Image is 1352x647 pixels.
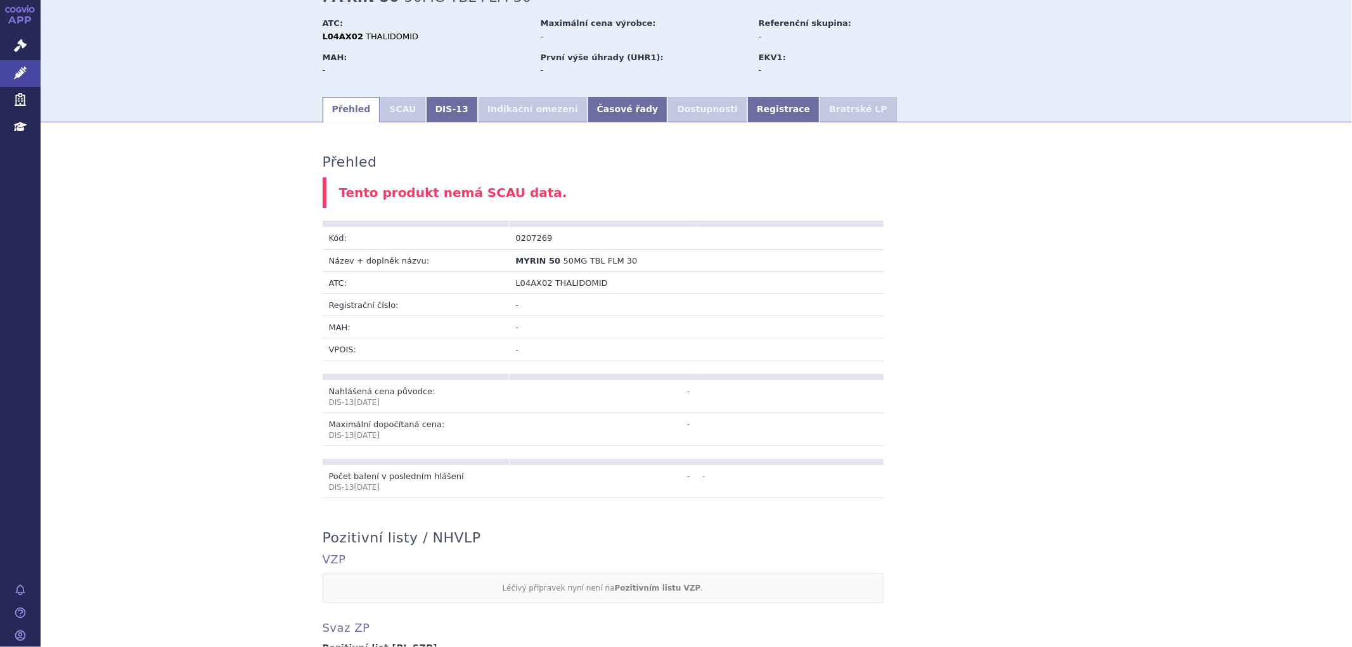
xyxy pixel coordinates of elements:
[510,338,884,361] td: -
[759,31,901,42] div: -
[323,227,510,249] td: Kód:
[747,97,820,122] a: Registrace
[354,483,380,492] span: [DATE]
[323,65,529,76] div: -
[759,53,786,62] strong: EKV1:
[555,278,608,288] span: THALIDOMID
[323,465,510,498] td: Počet balení v posledním hlášení
[323,413,510,445] td: Maximální dopočítaná cena:
[323,338,510,361] td: VPOIS:
[329,430,503,441] p: DIS-13
[329,482,503,493] p: DIS-13
[759,18,851,28] strong: Referenční skupina:
[323,249,510,271] td: Název + doplněk názvu:
[510,316,884,338] td: -
[516,256,561,266] span: MYRIN 50
[323,621,1071,635] h4: Svaz ZP
[366,32,418,41] span: THALIDOMID
[323,271,510,293] td: ATC:
[541,31,747,42] div: -
[323,553,1071,567] h4: VZP
[323,294,510,316] td: Registrační číslo:
[323,316,510,338] td: MAH:
[563,256,638,266] span: 50MG TBL FLM 30
[426,97,478,122] a: DIS-13
[615,584,701,593] strong: Pozitivním listu VZP
[323,573,884,603] div: Léčivý přípravek nyní není na .
[354,431,380,440] span: [DATE]
[323,97,380,122] a: Přehled
[323,154,377,170] h3: Přehled
[541,65,747,76] div: -
[541,53,664,62] strong: První výše úhrady (UHR1):
[323,380,510,413] td: Nahlášená cena původce:
[323,32,364,41] strong: L04AX02
[588,97,668,122] a: Časové řady
[541,18,656,28] strong: Maximální cena výrobce:
[323,177,1071,208] div: Tento produkt nemá SCAU data.
[510,465,697,498] td: -
[329,397,503,408] p: DIS-13
[510,380,697,413] td: -
[759,65,901,76] div: -
[323,53,347,62] strong: MAH:
[510,227,697,249] td: 0207269
[354,398,380,407] span: [DATE]
[510,413,697,445] td: -
[516,278,553,288] span: L04AX02
[323,18,344,28] strong: ATC:
[510,294,884,316] td: -
[323,530,481,546] h3: Pozitivní listy / NHVLP
[697,465,884,498] td: -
